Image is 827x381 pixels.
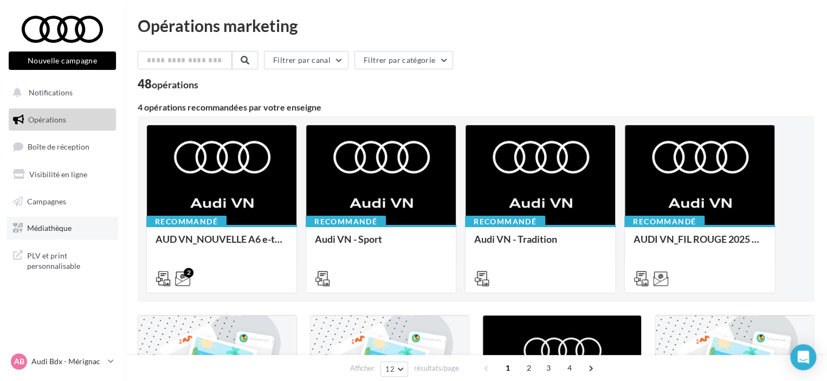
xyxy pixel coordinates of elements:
[14,356,24,367] span: AB
[380,361,408,377] button: 12
[499,359,516,377] span: 1
[156,234,288,255] div: AUD VN_NOUVELLE A6 e-tron
[7,217,118,240] a: Médiathèque
[31,356,104,367] p: Audi Bdx - Mérignac
[354,51,453,69] button: Filtrer par catégorie
[27,223,72,233] span: Médiathèque
[29,170,87,179] span: Visibilité en ligne
[7,190,118,213] a: Campagnes
[385,365,395,373] span: 12
[350,363,374,373] span: Afficher
[9,51,116,70] button: Nouvelle campagne
[624,216,705,228] div: Recommandé
[634,234,766,255] div: AUDI VN_FIL ROUGE 2025 - A1, Q2, Q3, Q5 et Q4 e-tron
[28,142,89,151] span: Boîte de réception
[306,216,386,228] div: Recommandé
[414,363,459,373] span: résultats/page
[561,359,578,377] span: 4
[27,248,112,272] span: PLV et print personnalisable
[465,216,545,228] div: Recommandé
[790,344,816,370] div: Open Intercom Messenger
[29,88,73,97] span: Notifications
[138,103,814,112] div: 4 opérations recommandées par votre enseigne
[474,234,606,255] div: Audi VN - Tradition
[28,115,66,124] span: Opérations
[7,108,118,131] a: Opérations
[27,196,66,205] span: Campagnes
[7,244,118,276] a: PLV et print personnalisable
[184,268,193,277] div: 2
[315,234,447,255] div: Audi VN - Sport
[520,359,538,377] span: 2
[138,78,198,90] div: 48
[152,80,198,89] div: opérations
[7,163,118,186] a: Visibilité en ligne
[540,359,557,377] span: 3
[7,81,114,104] button: Notifications
[146,216,227,228] div: Recommandé
[7,135,118,158] a: Boîte de réception
[264,51,348,69] button: Filtrer par canal
[138,17,814,34] div: Opérations marketing
[9,351,116,372] a: AB Audi Bdx - Mérignac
